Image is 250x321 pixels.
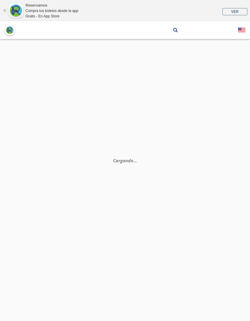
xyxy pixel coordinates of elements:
[222,8,247,15] a: VER
[238,26,246,34] button: English
[136,157,137,163] span: .
[135,157,136,163] span: .
[133,157,135,163] span: .
[113,157,137,163] em: Cargando
[25,2,78,8] div: Reservamos
[74,27,119,33] p: [GEOGRAPHIC_DATA][PERSON_NAME]
[25,8,78,13] div: Compra tus boletos desde la app
[231,10,239,14] span: VER
[4,25,15,35] button: back
[126,27,169,33] p: [GEOGRAPHIC_DATA]
[25,13,78,19] div: Gratis - En App Store
[3,9,6,12] a: Cerrar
